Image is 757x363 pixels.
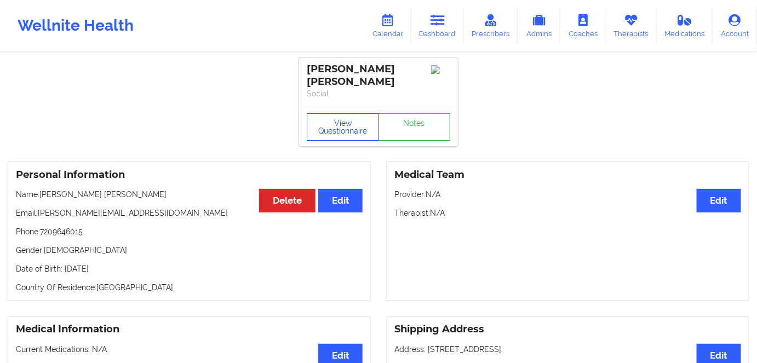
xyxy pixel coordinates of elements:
a: Notes [378,113,451,141]
p: Therapist: N/A [394,208,741,218]
a: Dashboard [411,8,464,44]
a: Admins [518,8,560,44]
p: Name: [PERSON_NAME] [PERSON_NAME] [16,189,363,200]
div: [PERSON_NAME] [PERSON_NAME] [307,63,450,88]
h3: Personal Information [16,169,363,181]
p: Country Of Residence: [GEOGRAPHIC_DATA] [16,282,363,293]
a: Account [713,8,757,44]
p: Address: [STREET_ADDRESS]. [394,344,741,355]
p: Date of Birth: [DATE] [16,263,363,274]
p: Provider: N/A [394,189,741,200]
button: Edit [697,189,741,212]
p: Email: [PERSON_NAME][EMAIL_ADDRESS][DOMAIN_NAME] [16,208,363,218]
a: Prescribers [464,8,518,44]
a: Medications [657,8,713,44]
button: View Questionnaire [307,113,379,141]
a: Coaches [560,8,606,44]
img: Image%2Fplaceholer-image.png [431,65,450,74]
button: Delete [259,189,316,212]
button: Edit [318,189,363,212]
a: Calendar [364,8,411,44]
p: Gender: [DEMOGRAPHIC_DATA] [16,245,363,256]
h3: Medical Information [16,323,363,336]
h3: Shipping Address [394,323,741,336]
p: Social [307,88,450,99]
p: Current Medications: N/A [16,344,363,355]
h3: Medical Team [394,169,741,181]
p: Phone: 7209646015 [16,226,363,237]
a: Therapists [606,8,657,44]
